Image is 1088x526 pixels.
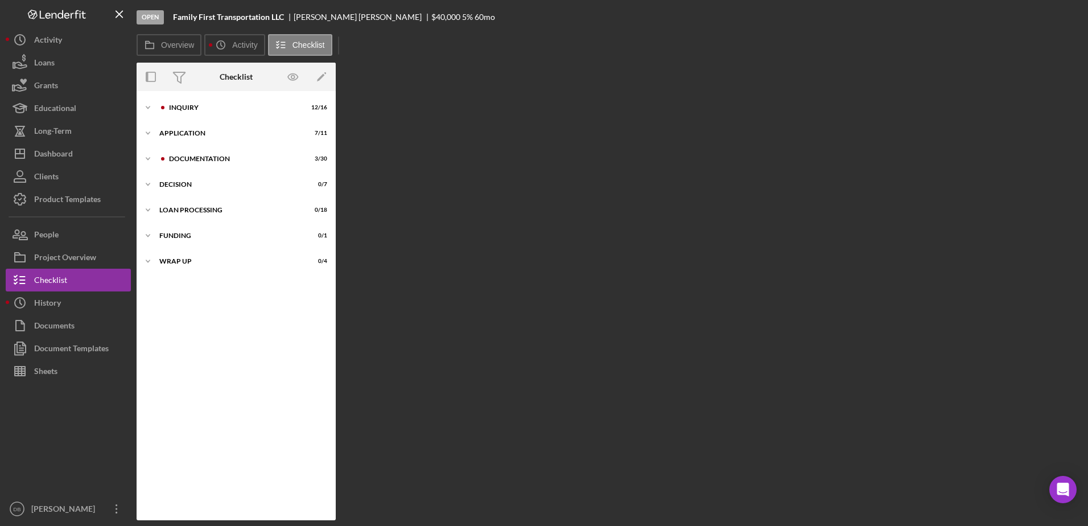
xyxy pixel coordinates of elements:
[462,13,473,22] div: 5 %
[307,104,327,111] div: 12 / 16
[307,130,327,137] div: 7 / 11
[34,97,76,122] div: Educational
[34,142,73,168] div: Dashboard
[169,155,299,162] div: Documentation
[34,188,101,213] div: Product Templates
[137,34,201,56] button: Overview
[34,120,72,145] div: Long-Term
[34,337,109,363] div: Document Templates
[159,207,299,213] div: Loan Processing
[34,246,96,272] div: Project Overview
[28,498,102,523] div: [PERSON_NAME]
[159,181,299,188] div: Decision
[6,188,131,211] button: Product Templates
[34,269,67,294] div: Checklist
[6,51,131,74] button: Loans
[34,223,59,249] div: People
[6,291,131,314] button: History
[307,181,327,188] div: 0 / 7
[34,74,58,100] div: Grants
[159,130,299,137] div: Application
[159,258,299,265] div: Wrap up
[294,13,431,22] div: [PERSON_NAME] [PERSON_NAME]
[204,34,265,56] button: Activity
[1049,476,1077,503] div: Open Intercom Messenger
[6,142,131,165] button: Dashboard
[307,258,327,265] div: 0 / 4
[268,34,332,56] button: Checklist
[220,72,253,81] div: Checklist
[307,207,327,213] div: 0 / 18
[173,13,284,22] b: Family First Transportation LLC
[292,40,325,50] label: Checklist
[34,314,75,340] div: Documents
[161,40,194,50] label: Overview
[34,291,61,317] div: History
[6,360,131,383] button: Sheets
[6,74,131,97] button: Grants
[6,314,131,337] button: Documents
[137,10,164,24] div: Open
[307,155,327,162] div: 3 / 30
[6,120,131,142] button: Long-Term
[6,28,131,51] button: Activity
[6,337,131,360] button: Document Templates
[34,165,59,191] div: Clients
[34,51,55,77] div: Loans
[6,498,131,520] button: DB[PERSON_NAME]
[431,12,460,22] span: $40,000
[34,360,57,385] div: Sheets
[159,232,299,239] div: Funding
[475,13,495,22] div: 60 mo
[6,269,131,291] button: Checklist
[232,40,257,50] label: Activity
[34,28,62,54] div: Activity
[307,232,327,239] div: 0 / 1
[6,246,131,269] button: Project Overview
[6,223,131,246] button: People
[6,97,131,120] button: Educational
[169,104,299,111] div: Inquiry
[13,506,20,512] text: DB
[6,165,131,188] button: Clients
